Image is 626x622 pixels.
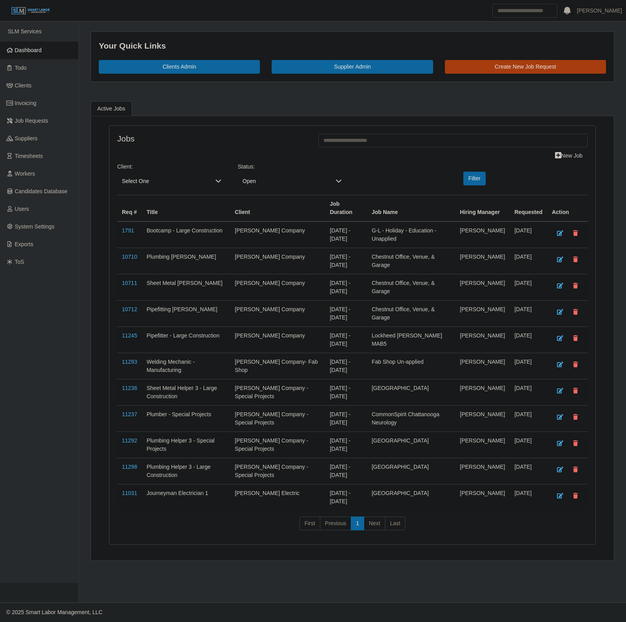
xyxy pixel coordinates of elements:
[122,359,137,365] a: 11293
[15,47,42,53] span: Dashboard
[455,484,510,510] td: [PERSON_NAME]
[15,170,35,177] span: Workers
[8,28,42,34] span: SLM Services
[325,432,367,458] td: [DATE] - [DATE]
[230,405,325,432] td: [PERSON_NAME] Company - Special Projects
[117,517,588,537] nav: pagination
[550,149,588,163] a: New Job
[272,60,433,74] a: Supplier Admin
[455,221,510,248] td: [PERSON_NAME]
[367,353,455,379] td: Fab Shop Un-applied
[15,65,27,71] span: Todo
[325,300,367,326] td: [DATE] - [DATE]
[122,332,137,339] a: 11245
[367,248,455,274] td: Chestnut Office, Venue, & Garage
[547,195,588,221] th: Action
[510,484,547,510] td: [DATE]
[99,60,260,74] a: Clients Admin
[122,437,137,444] a: 11292
[510,405,547,432] td: [DATE]
[15,153,43,159] span: Timesheets
[230,221,325,248] td: [PERSON_NAME] Company
[455,405,510,432] td: [PERSON_NAME]
[325,274,367,300] td: [DATE] - [DATE]
[238,163,255,171] label: Status:
[230,326,325,353] td: [PERSON_NAME] Company
[122,464,137,470] a: 11298
[445,60,606,74] a: Create New Job Request
[510,195,547,221] th: Requested
[122,385,137,391] a: 11236
[367,195,455,221] th: Job Name
[367,326,455,353] td: Lockheed [PERSON_NAME] MAB5
[510,458,547,484] td: [DATE]
[6,609,102,615] span: © 2025 Smart Labor Management, LLC
[325,379,367,405] td: [DATE] - [DATE]
[351,517,364,531] a: 1
[325,326,367,353] td: [DATE] - [DATE]
[230,274,325,300] td: [PERSON_NAME] Company
[230,432,325,458] td: [PERSON_NAME] Company - Special Projects
[117,174,210,189] span: Select One
[142,458,230,484] td: Plumbing Helper 3 - Large Construction
[510,248,547,274] td: [DATE]
[15,118,49,124] span: Job Requests
[230,300,325,326] td: [PERSON_NAME] Company
[455,379,510,405] td: [PERSON_NAME]
[367,432,455,458] td: [GEOGRAPHIC_DATA]
[463,172,486,185] button: Filter
[15,188,68,194] span: Candidates Database
[142,405,230,432] td: Plumber - Special Projects
[122,411,137,417] a: 11237
[455,458,510,484] td: [PERSON_NAME]
[15,241,33,247] span: Exports
[142,300,230,326] td: Pipefitting [PERSON_NAME]
[122,490,137,496] a: 11031
[510,221,547,248] td: [DATE]
[117,134,307,143] h4: Jobs
[367,484,455,510] td: [GEOGRAPHIC_DATA]
[230,458,325,484] td: [PERSON_NAME] Company - Special Projects
[455,274,510,300] td: [PERSON_NAME]
[11,7,50,15] img: SLM Logo
[122,227,134,234] a: 1791
[230,379,325,405] td: [PERSON_NAME] Company - Special Projects
[142,195,230,221] th: Title
[325,195,367,221] th: Job Duration
[122,280,137,286] a: 10711
[122,306,137,312] a: 10712
[455,248,510,274] td: [PERSON_NAME]
[142,432,230,458] td: Plumbing Helper 3 - Special Projects
[122,254,137,260] a: 10710
[577,7,622,15] a: [PERSON_NAME]
[455,326,510,353] td: [PERSON_NAME]
[455,195,510,221] th: Hiring Manager
[15,135,38,141] span: Suppliers
[230,353,325,379] td: [PERSON_NAME] Company- Fab Shop
[142,484,230,510] td: Journeyman Electrician 1
[510,326,547,353] td: [DATE]
[142,221,230,248] td: Bootcamp - Large Construction
[91,101,132,116] a: Active Jobs
[15,82,32,89] span: Clients
[15,259,24,265] span: ToS
[325,484,367,510] td: [DATE] - [DATE]
[142,326,230,353] td: Pipefitter - Large Construction
[510,379,547,405] td: [DATE]
[325,248,367,274] td: [DATE] - [DATE]
[455,353,510,379] td: [PERSON_NAME]
[117,195,142,221] th: Req #
[117,163,133,171] label: Client:
[230,484,325,510] td: [PERSON_NAME] Electric
[367,379,455,405] td: [GEOGRAPHIC_DATA]
[325,458,367,484] td: [DATE] - [DATE]
[510,300,547,326] td: [DATE]
[367,300,455,326] td: Chestnut Office, Venue, & Garage
[99,40,606,52] div: Your Quick Links
[325,353,367,379] td: [DATE] - [DATE]
[230,195,325,221] th: Client
[15,206,29,212] span: Users
[238,174,331,189] span: Open
[142,353,230,379] td: Welding Mechanic - Manufacturing
[142,274,230,300] td: Sheet Metal [PERSON_NAME]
